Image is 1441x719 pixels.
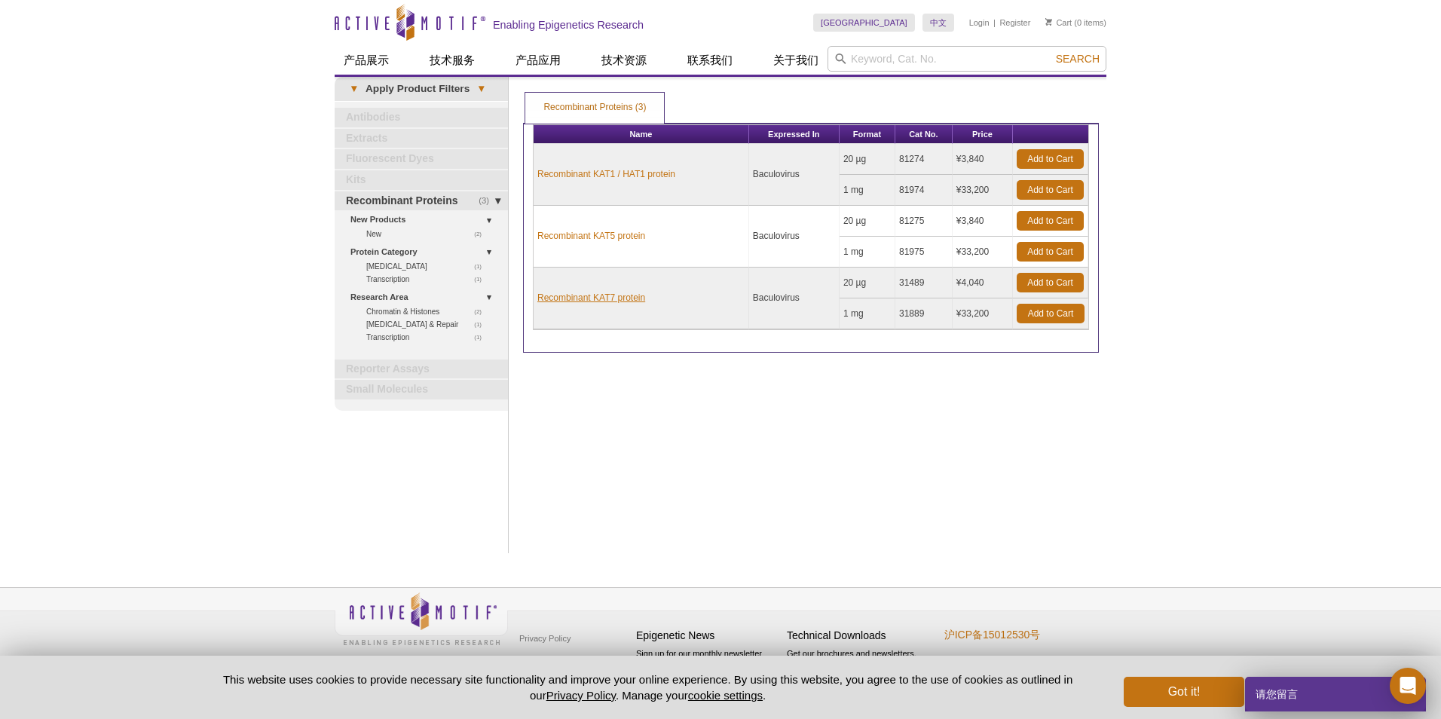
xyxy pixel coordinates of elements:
td: 1 mg [840,237,895,268]
a: Kits [335,170,508,190]
a: (1)[MEDICAL_DATA] [366,260,490,273]
a: (2)Chromatin & Histones [366,305,490,318]
td: 81275 [895,206,953,237]
a: Terms & Conditions [516,650,595,672]
h4: Epigenetic News [636,629,779,642]
a: (3)Recombinant Proteins [335,191,508,211]
td: 31889 [895,298,953,329]
button: cookie settings [688,689,763,702]
td: Baculovirus [749,144,840,206]
a: (1)[MEDICAL_DATA] & Repair [366,318,490,331]
a: Recombinant KAT5 protein [537,229,645,243]
span: (1) [474,331,490,344]
td: 20 µg [840,206,895,237]
td: ¥33,200 [953,298,1013,329]
a: Protein Category [350,244,499,260]
th: Cat No. [895,125,953,144]
a: Extracts [335,129,508,148]
td: 81974 [895,175,953,206]
td: 20 µg [840,268,895,298]
th: Expressed In [749,125,840,144]
span: (1) [474,318,490,331]
span: ▾ [342,82,366,96]
td: 31489 [895,268,953,298]
a: Login [969,17,990,28]
th: Price [953,125,1013,144]
a: Recombinant Proteins (3) [525,93,664,123]
div: Open Intercom Messenger [1390,668,1426,704]
td: Baculovirus [749,268,840,329]
a: Small Molecules [335,380,508,399]
a: 中文 [922,14,954,32]
td: ¥3,840 [953,144,1013,175]
td: ¥4,040 [953,268,1013,298]
span: (1) [474,260,490,273]
td: 81274 [895,144,953,175]
a: (1)Transcription [366,273,490,286]
a: 关于我们 [764,46,828,75]
button: Search [1051,52,1104,66]
li: (0 items) [1045,14,1106,32]
a: Reporter Assays [335,359,508,379]
td: ¥3,840 [953,206,1013,237]
a: Add to Cart [1017,180,1084,200]
input: Keyword, Cat. No. [828,46,1106,72]
a: Fluorescent Dyes [335,149,508,169]
a: Recombinant KAT7 protein [537,291,645,304]
a: Add to Cart [1017,304,1085,323]
a: Add to Cart [1017,273,1084,292]
th: Name [534,125,749,144]
a: 联系我们 [678,46,742,75]
img: Your Cart [1045,18,1052,26]
td: 20 µg [840,144,895,175]
p: Sign up for our monthly newsletter highlighting recent publications in the field of epigenetics. [636,647,779,699]
a: 产品应用 [506,46,570,75]
a: ▾Apply Product Filters▾ [335,77,508,101]
li: | [993,14,996,32]
td: ¥33,200 [953,175,1013,206]
span: (2) [474,305,490,318]
a: (1)Transcription [366,331,490,344]
a: Add to Cart [1017,149,1084,169]
a: New Products [350,212,499,228]
a: (2)New [366,228,490,240]
a: 技术资源 [592,46,656,75]
span: (2) [474,228,490,240]
a: 沪ICP备15012530号 [944,629,1041,641]
span: Search [1056,53,1100,65]
a: Add to Cart [1017,242,1084,262]
a: Recombinant KAT1 / HAT1 protein [537,167,675,181]
a: 技术服务 [421,46,484,75]
td: 1 mg [840,298,895,329]
a: [GEOGRAPHIC_DATA] [813,14,915,32]
span: (1) [474,273,490,286]
h2: Enabling Epigenetics Research [493,18,644,32]
a: Antibodies [335,108,508,127]
a: 产品展示 [335,46,398,75]
a: Privacy Policy [546,689,616,702]
a: Register [999,17,1030,28]
td: 81975 [895,237,953,268]
img: Active Motif, [335,588,508,649]
span: ▾ [470,82,493,96]
td: 1 mg [840,175,895,206]
p: This website uses cookies to provide necessary site functionality and improve your online experie... [197,672,1099,703]
span: 请您留言 [1254,677,1298,711]
button: Got it! [1124,677,1244,707]
th: Format [840,125,895,144]
a: Cart [1045,17,1072,28]
td: Baculovirus [749,206,840,268]
a: Privacy Policy [516,627,574,650]
h4: Technical Downloads [787,629,930,642]
p: Get our brochures and newsletters, or request them by mail. [787,647,930,686]
td: ¥33,200 [953,237,1013,268]
span: (3) [479,191,497,211]
a: Add to Cart [1017,211,1084,231]
a: Research Area [350,289,499,305]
